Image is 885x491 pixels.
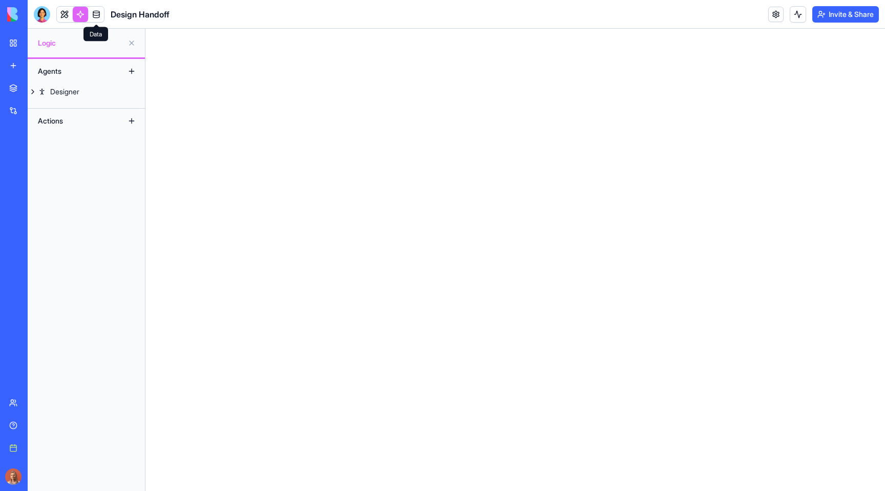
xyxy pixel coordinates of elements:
[33,113,115,129] div: Actions
[5,468,22,485] img: Marina_gj5dtt.jpg
[111,8,170,21] h1: Design Handoff
[50,87,79,97] div: Designer
[33,63,115,79] div: Agents
[38,38,123,48] span: Logic
[28,84,145,100] a: Designer
[812,6,879,23] button: Invite & Share
[83,27,108,42] div: Data
[7,7,71,22] img: logo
